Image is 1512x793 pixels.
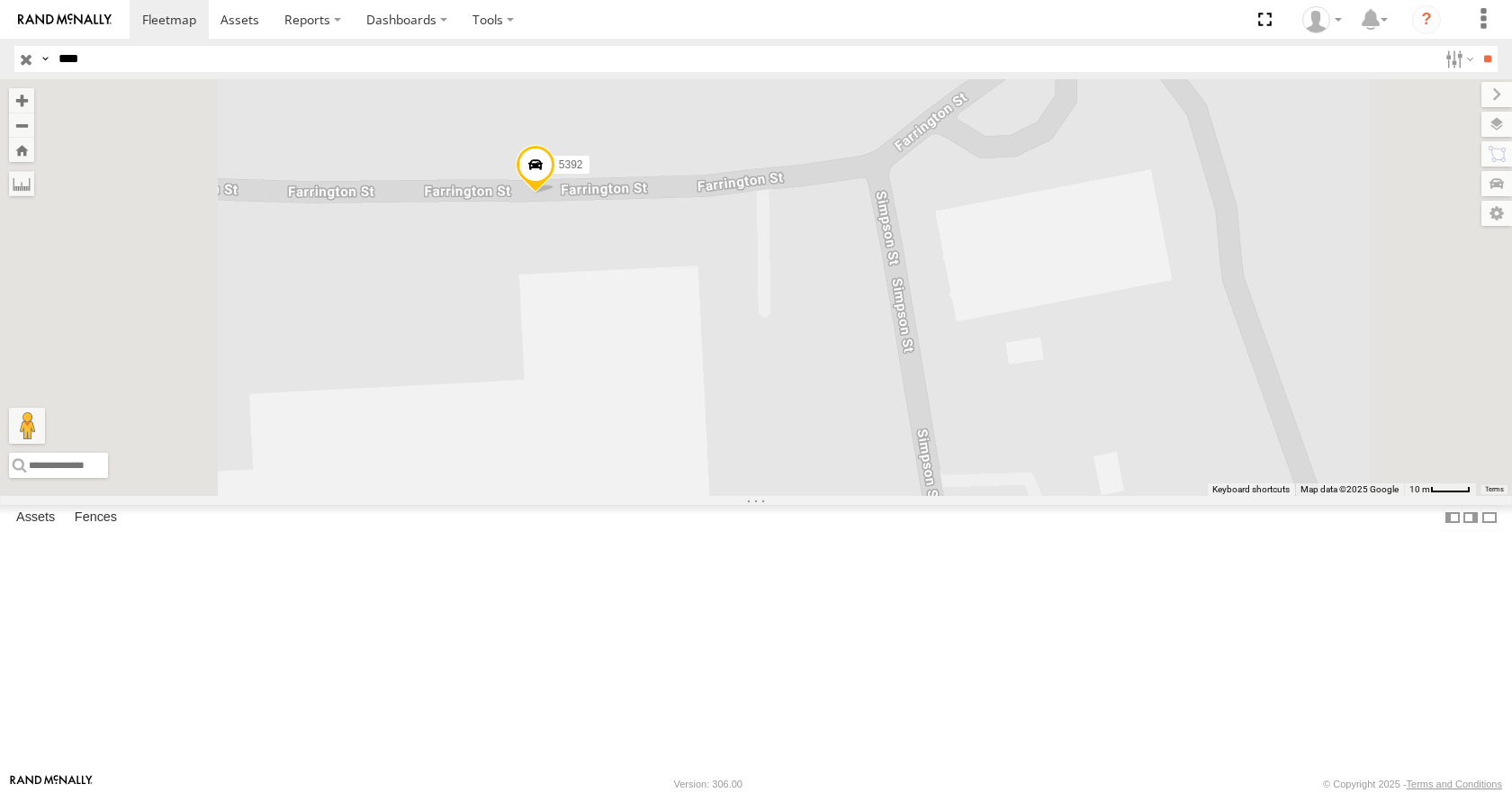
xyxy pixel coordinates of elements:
button: Zoom in [9,88,34,113]
button: Map Scale: 10 m per 41 pixels [1404,483,1476,496]
button: Zoom out [9,113,34,138]
button: Keyboard shortcuts [1212,483,1290,496]
span: Map data ©2025 Google [1300,484,1399,494]
span: 10 m [1409,484,1430,494]
a: Visit our Website [10,775,93,793]
label: Dock Summary Table to the Right [1462,505,1480,531]
div: Summer Walker [1296,6,1348,33]
i: ? [1412,5,1441,34]
label: Dock Summary Table to the Left [1444,505,1462,531]
label: Search Query [38,46,52,72]
a: Terms (opens in new tab) [1485,485,1504,492]
label: Search Filter Options [1438,46,1477,72]
div: © Copyright 2025 - [1323,779,1502,789]
label: Measure [9,171,34,196]
label: Fences [66,506,126,531]
button: Zoom Home [9,138,34,162]
div: Version: 306.00 [674,779,742,789]
button: Drag Pegman onto the map to open Street View [9,408,45,444]
a: Terms and Conditions [1407,779,1502,789]
label: Assets [7,506,64,531]
span: 5392 [559,159,583,172]
label: Map Settings [1481,201,1512,226]
img: rand-logo.svg [18,14,112,26]
label: Hide Summary Table [1480,505,1498,531]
